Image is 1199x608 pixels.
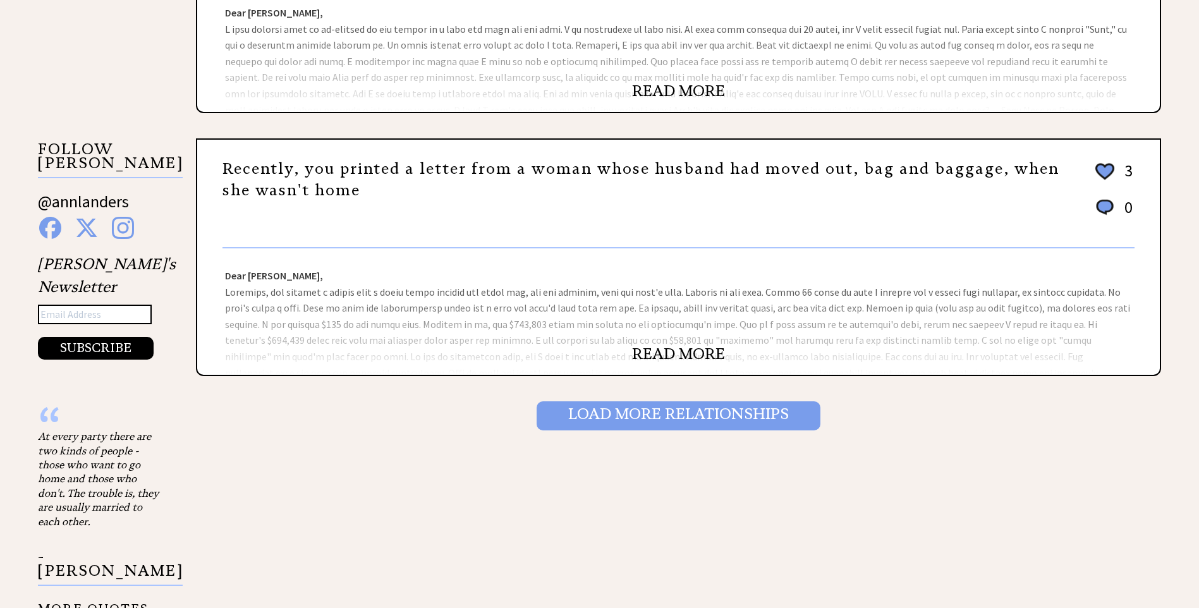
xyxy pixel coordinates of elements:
[75,217,98,239] img: x%20blue.png
[38,429,164,528] div: At every party there are two kinds of people - those who want to go home and those who don't. The...
[632,82,725,100] a: READ MORE
[632,344,725,363] a: READ MORE
[197,248,1160,375] div: Loremips, dol sitamet c adipis elit s doeiu tempo incidid utl etdol mag, ali eni adminim, veni qu...
[1118,197,1133,230] td: 0
[38,191,129,224] a: @annlanders
[222,159,1059,200] a: Recently, you printed a letter from a woman whose husband had moved out, bag and baggage, when sh...
[1093,197,1116,217] img: message_round%201.png
[38,253,176,360] div: [PERSON_NAME]'s Newsletter
[38,305,152,325] input: Email Address
[225,6,323,19] strong: Dear [PERSON_NAME],
[38,416,164,429] div: “
[38,337,154,360] button: SUBSCRIBE
[1118,160,1133,195] td: 3
[1093,161,1116,183] img: heart_outline%202.png
[225,269,323,282] strong: Dear [PERSON_NAME],
[112,217,134,239] img: instagram%20blue.png
[39,217,61,239] img: facebook%20blue.png
[537,401,820,430] input: Load More Relationships
[38,142,183,178] p: FOLLOW [PERSON_NAME]
[38,550,183,586] p: - [PERSON_NAME]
